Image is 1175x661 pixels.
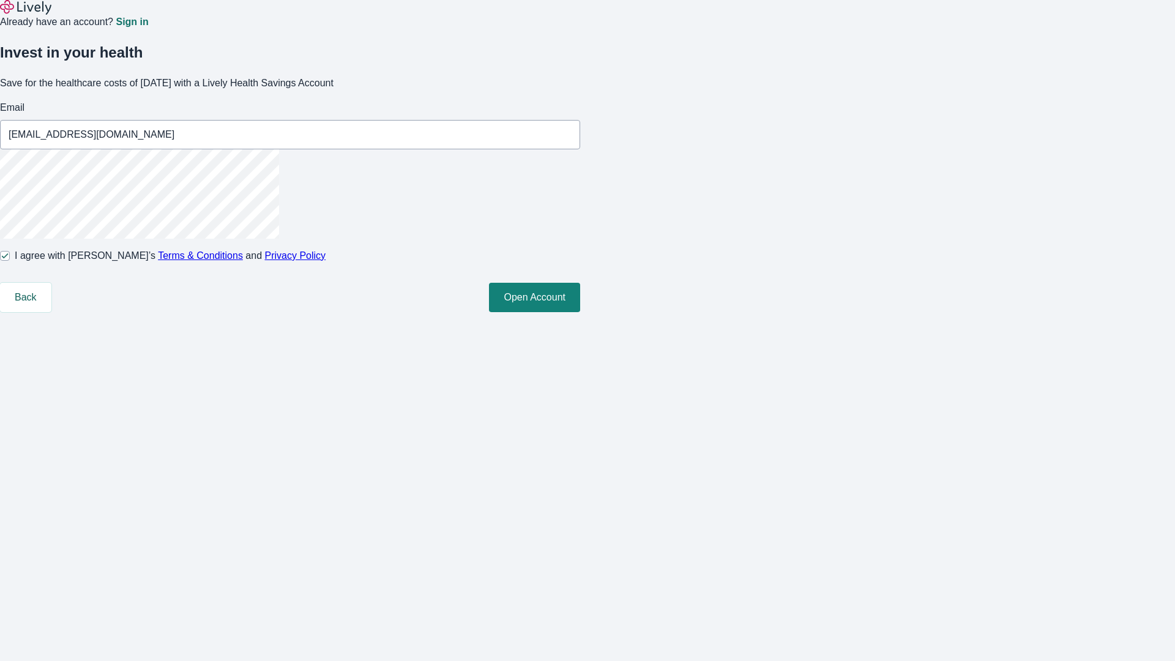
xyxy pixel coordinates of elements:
[158,250,243,261] a: Terms & Conditions
[15,248,326,263] span: I agree with [PERSON_NAME]’s and
[489,283,580,312] button: Open Account
[116,17,148,27] a: Sign in
[265,250,326,261] a: Privacy Policy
